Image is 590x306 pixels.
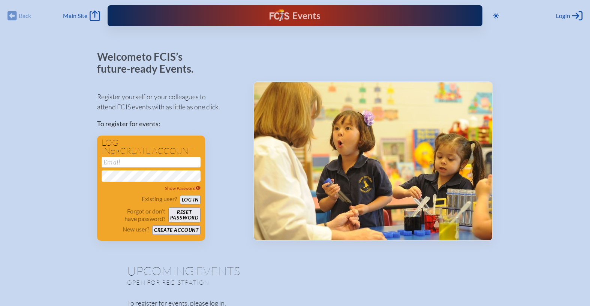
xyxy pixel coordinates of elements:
span: Show Password [165,185,201,191]
p: Welcome to FCIS’s future-ready Events. [97,51,202,75]
button: Log in [180,195,201,204]
input: Email [102,157,201,167]
p: Forgot or don’t have password? [102,207,165,222]
p: New user? [123,225,149,233]
h1: Upcoming Events [127,265,463,277]
span: Login [556,12,570,19]
p: To register for events: [97,119,241,129]
span: or [111,148,120,155]
h1: Log in create account [102,139,201,155]
span: Main Site [63,12,87,19]
p: Register yourself or your colleagues to attend FCIS events with as little as one click. [97,92,241,112]
button: Resetpassword [168,207,201,222]
button: Create account [152,225,201,235]
a: Main Site [63,10,100,21]
img: Events [254,82,492,240]
div: FCIS Events — Future ready [213,9,377,22]
p: Existing user? [142,195,177,203]
p: Open for registration [127,279,325,286]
